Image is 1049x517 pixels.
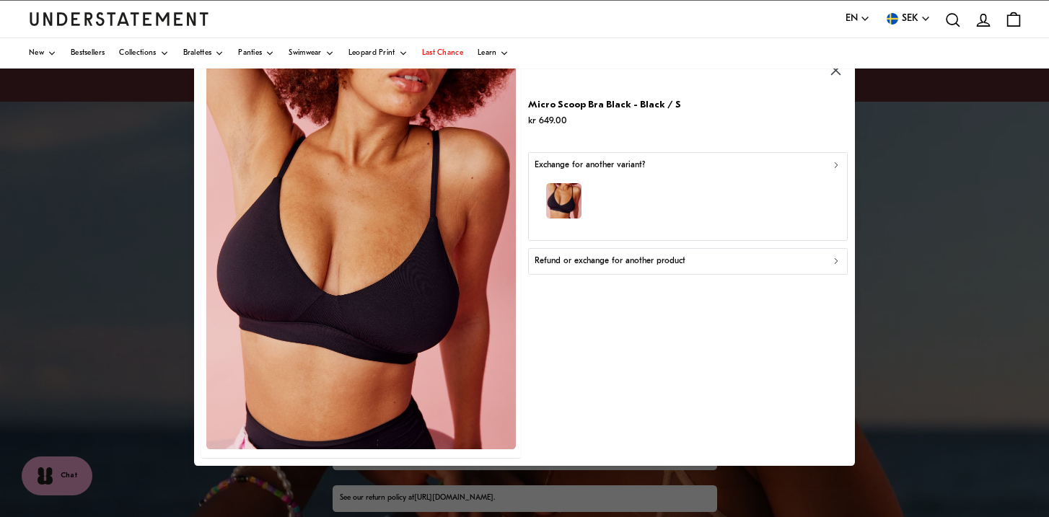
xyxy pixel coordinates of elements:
a: Leopard Print [348,38,408,69]
img: micro-scoop-bra-black-13.jpg [206,63,516,449]
span: Bestsellers [71,50,105,57]
button: Exchange for another variant?model-name=Laure|model-size=L [528,152,847,241]
a: Bestsellers [71,38,105,69]
span: Bralettes [183,50,212,57]
span: Collections [119,50,156,57]
a: Collections [119,38,168,69]
span: Swimwear [289,50,321,57]
span: EN [846,11,858,27]
span: Panties [238,50,262,57]
button: Refund or exchange for another product [528,249,847,275]
span: Last Chance [422,50,463,57]
span: Learn [478,50,497,57]
a: Last Chance [422,38,463,69]
button: SEK [885,11,931,27]
a: Understatement Homepage [29,12,209,25]
a: Swimwear [289,38,333,69]
p: Micro Scoop Bra Black - Black / S [528,97,681,112]
a: Learn [478,38,509,69]
span: New [29,50,44,57]
p: Refund or exchange for another product [535,255,685,268]
span: Leopard Print [348,50,395,57]
a: Bralettes [183,38,224,69]
p: Exchange for another variant? [535,159,645,172]
span: SEK [902,11,918,27]
a: Panties [238,38,274,69]
a: New [29,38,56,69]
button: EN [846,11,870,27]
img: model-name=Laure|model-size=L [546,183,581,218]
p: kr 649.00 [528,113,681,128]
